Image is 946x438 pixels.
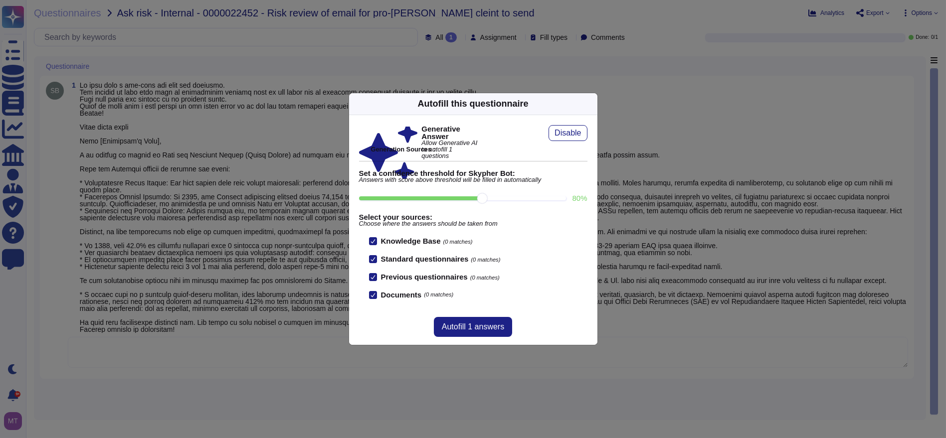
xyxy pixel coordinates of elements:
[421,140,480,159] span: Allow Generative AI to autofill 1 questions
[434,317,512,337] button: Autofill 1 answers
[359,221,587,227] span: Choose where the answers should be taken from
[381,291,422,298] b: Documents
[359,177,587,183] span: Answers with score above threshold will be filled in automatically
[381,237,441,245] b: Knowledge Base
[381,273,468,281] b: Previous questionnaires
[359,169,587,177] b: Set a confidence threshold for Skypher Bot:
[443,239,473,245] span: (0 matches)
[371,146,435,153] b: Generation Sources :
[555,129,581,137] span: Disable
[417,97,528,111] div: Autofill this questionnaire
[424,292,453,297] span: (0 matches)
[359,213,587,221] b: Select your sources:
[442,323,504,331] span: Autofill 1 answers
[572,194,587,202] label: 80 %
[549,125,587,141] button: Disable
[381,255,469,263] b: Standard questionnaires
[421,125,480,140] b: Generative Answer
[470,275,500,281] span: (0 matches)
[471,257,500,263] span: (0 matches)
